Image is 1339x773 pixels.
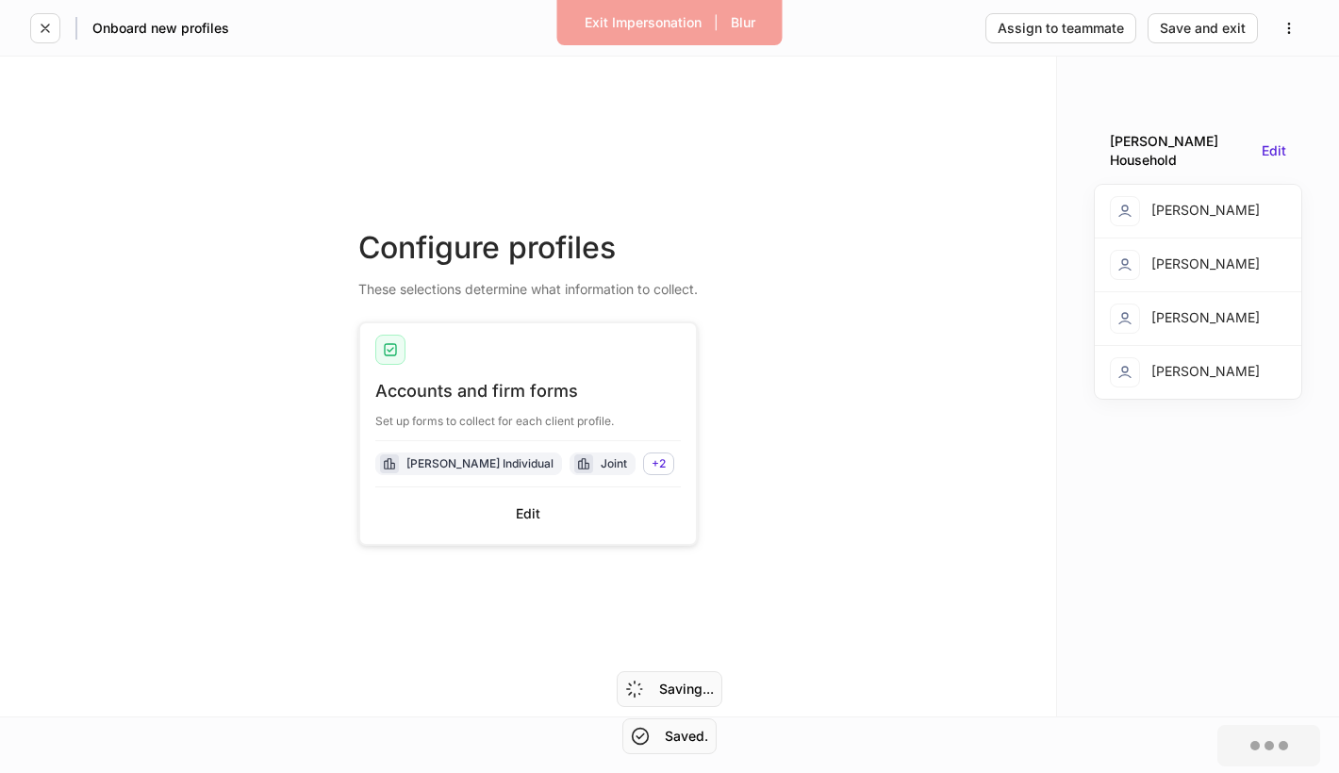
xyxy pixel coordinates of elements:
[585,16,702,29] div: Exit Impersonation
[572,8,714,38] button: Exit Impersonation
[731,16,755,29] div: Blur
[659,680,714,699] h5: Saving...
[719,8,768,38] button: Blur
[665,727,708,746] h5: Saved.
